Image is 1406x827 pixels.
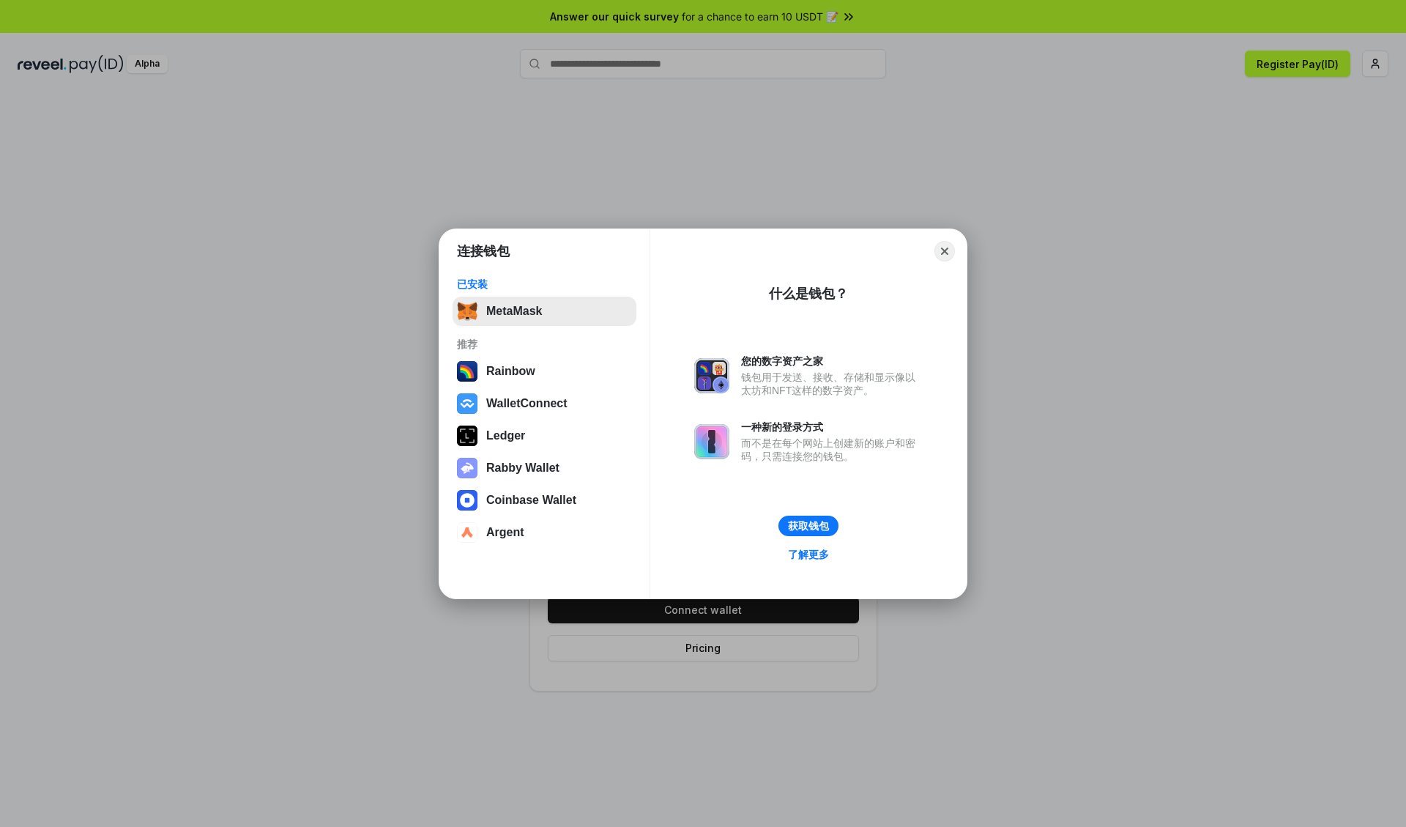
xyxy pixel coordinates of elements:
[486,494,576,507] div: Coinbase Wallet
[486,429,525,442] div: Ledger
[457,242,510,260] h1: 连接钱包
[453,453,636,483] button: Rabby Wallet
[486,365,535,378] div: Rainbow
[486,461,559,475] div: Rabby Wallet
[457,522,477,543] img: svg+xml,%3Csvg%20width%3D%2228%22%20height%3D%2228%22%20viewBox%3D%220%200%2028%2028%22%20fill%3D...
[457,458,477,478] img: svg+xml,%3Csvg%20xmlns%3D%22http%3A%2F%2Fwww.w3.org%2F2000%2Fsvg%22%20fill%3D%22none%22%20viewBox...
[457,426,477,446] img: svg+xml,%3Csvg%20xmlns%3D%22http%3A%2F%2Fwww.w3.org%2F2000%2Fsvg%22%20width%3D%2228%22%20height%3...
[741,355,923,368] div: 您的数字资产之家
[694,424,729,459] img: svg+xml,%3Csvg%20xmlns%3D%22http%3A%2F%2Fwww.w3.org%2F2000%2Fsvg%22%20fill%3D%22none%22%20viewBox...
[788,548,829,561] div: 了解更多
[779,545,838,564] a: 了解更多
[741,371,923,397] div: 钱包用于发送、接收、存储和显示像以太坊和NFT这样的数字资产。
[457,361,477,382] img: svg+xml,%3Csvg%20width%3D%22120%22%20height%3D%22120%22%20viewBox%3D%220%200%20120%20120%22%20fil...
[486,397,568,410] div: WalletConnect
[769,285,848,303] div: 什么是钱包？
[457,393,477,414] img: svg+xml,%3Csvg%20width%3D%2228%22%20height%3D%2228%22%20viewBox%3D%220%200%2028%2028%22%20fill%3D...
[741,420,923,434] div: 一种新的登录方式
[453,486,636,515] button: Coinbase Wallet
[741,437,923,463] div: 而不是在每个网站上创建新的账户和密码，只需连接您的钱包。
[694,358,729,393] img: svg+xml,%3Csvg%20xmlns%3D%22http%3A%2F%2Fwww.w3.org%2F2000%2Fsvg%22%20fill%3D%22none%22%20viewBox...
[453,389,636,418] button: WalletConnect
[453,421,636,450] button: Ledger
[788,519,829,533] div: 获取钱包
[457,301,477,322] img: svg+xml,%3Csvg%20fill%3D%22none%22%20height%3D%2233%22%20viewBox%3D%220%200%2035%2033%22%20width%...
[457,490,477,511] img: svg+xml,%3Csvg%20width%3D%2228%22%20height%3D%2228%22%20viewBox%3D%220%200%2028%2028%22%20fill%3D...
[778,516,838,536] button: 获取钱包
[934,241,955,262] button: Close
[457,338,632,351] div: 推荐
[486,305,542,318] div: MetaMask
[486,526,524,539] div: Argent
[453,518,636,547] button: Argent
[453,297,636,326] button: MetaMask
[457,278,632,291] div: 已安装
[453,357,636,386] button: Rainbow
